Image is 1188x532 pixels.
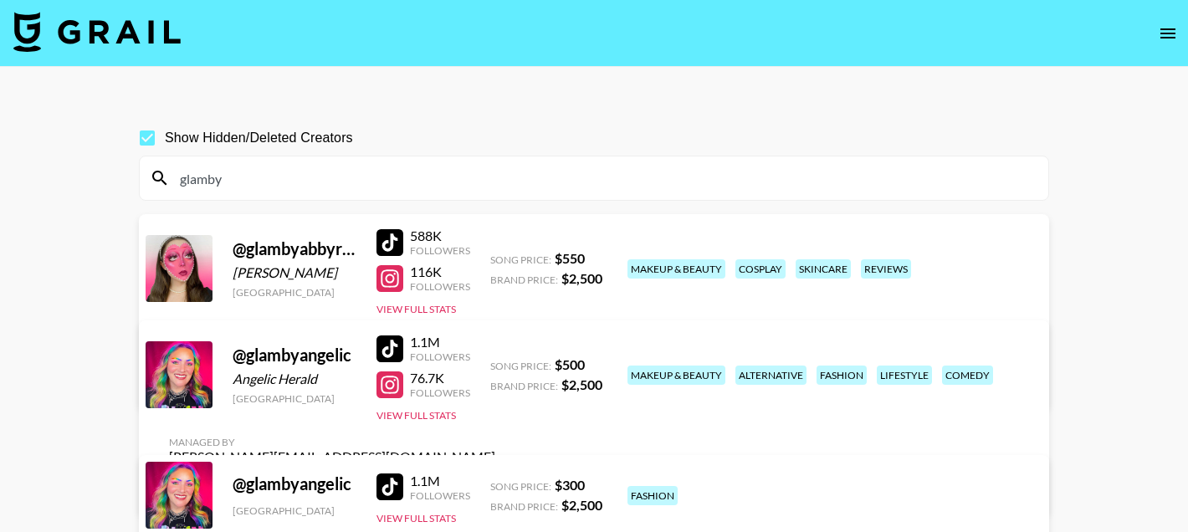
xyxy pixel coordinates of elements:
span: Song Price: [490,360,551,372]
strong: $ 2,500 [561,270,602,286]
div: 116K [410,263,470,280]
div: Managed By [169,436,495,448]
div: comedy [942,366,993,385]
div: [PERSON_NAME][EMAIL_ADDRESS][DOMAIN_NAME] [169,448,495,465]
div: reviews [861,259,911,279]
span: Song Price: [490,253,551,266]
strong: $ 500 [555,356,585,372]
div: cosplay [735,259,786,279]
div: lifestyle [877,366,932,385]
span: Show Hidden/Deleted Creators [165,128,353,148]
span: Brand Price: [490,274,558,286]
button: open drawer [1151,17,1185,50]
button: View Full Stats [376,409,456,422]
div: Followers [410,489,470,502]
div: fashion [817,366,867,385]
div: @ glambyabbyrose [233,238,356,259]
div: makeup & beauty [627,259,725,279]
strong: $ 2,500 [561,497,602,513]
div: Followers [410,244,470,257]
div: alternative [735,366,807,385]
span: Brand Price: [490,380,558,392]
div: [GEOGRAPHIC_DATA] [233,504,356,517]
input: Search by User Name [170,165,1038,192]
div: [GEOGRAPHIC_DATA] [233,392,356,405]
img: Grail Talent [13,12,181,52]
div: [GEOGRAPHIC_DATA] [233,286,356,299]
span: Brand Price: [490,500,558,513]
div: fashion [627,486,678,505]
strong: $ 300 [555,477,585,493]
button: View Full Stats [376,303,456,315]
div: skincare [796,259,851,279]
div: makeup & beauty [627,366,725,385]
div: Angelic Herald [233,371,356,387]
div: 76.7K [410,370,470,386]
button: View Full Stats [376,512,456,524]
span: Song Price: [490,480,551,493]
div: Followers [410,280,470,293]
div: Followers [410,386,470,399]
div: @ glambyangelic [233,345,356,366]
div: 588K [410,228,470,244]
div: [PERSON_NAME] [233,264,356,281]
strong: $ 550 [555,250,585,266]
div: 1.1M [410,334,470,350]
div: @ glambyangelic [233,473,356,494]
div: Followers [410,350,470,363]
div: 1.1M [410,473,470,489]
strong: $ 2,500 [561,376,602,392]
